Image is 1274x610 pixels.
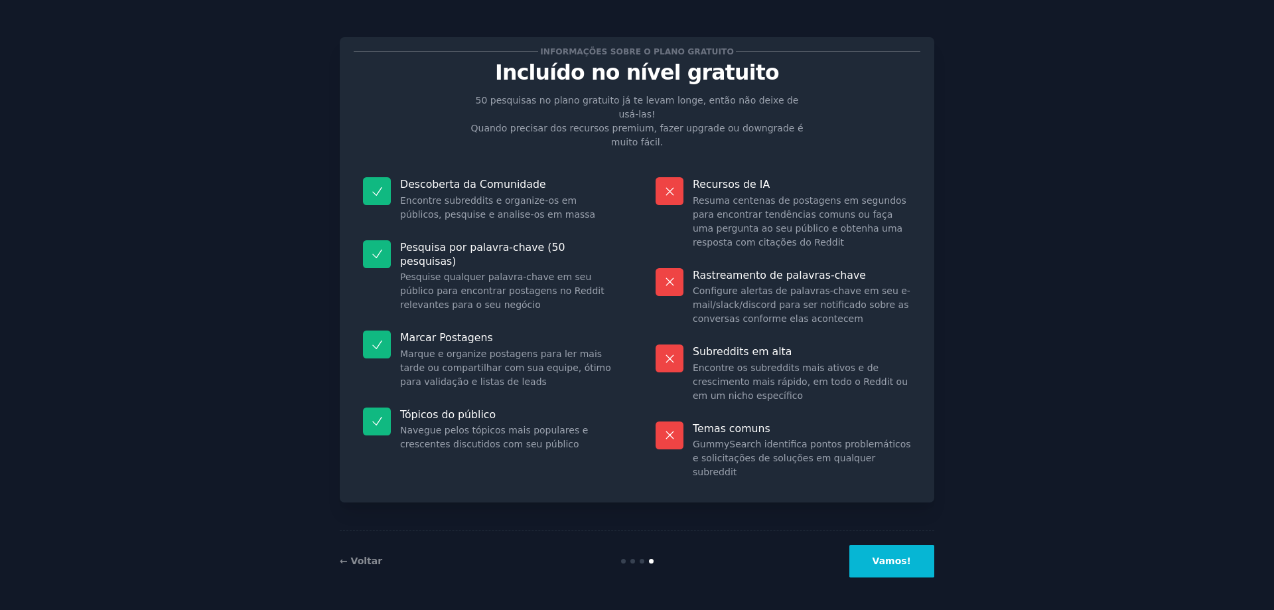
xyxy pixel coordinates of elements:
font: Subreddits em alta [693,345,792,358]
font: Vamos! [873,556,911,566]
font: Encontre os subreddits mais ativos e de crescimento mais rápido, em todo o Reddit ou em um nicho ... [693,362,908,401]
font: Navegue pelos tópicos mais populares e crescentes discutidos com seu público [400,425,588,449]
font: 50 pesquisas no plano gratuito já te levam longe, então não deixe de usá-las! [476,95,799,119]
font: Encontre subreddits e organize-os em públicos, pesquise e analise-os em massa [400,195,595,220]
font: Resuma centenas de postagens em segundos para encontrar tendências comuns ou faça uma pergunta ao... [693,195,906,248]
font: Marcar Postagens [400,331,493,344]
font: Descoberta da Comunidade [400,178,546,191]
font: Quando precisar dos recursos premium, fazer upgrade ou downgrade é muito fácil. [471,123,804,147]
font: Tópicos do público [400,408,496,421]
font: Informações sobre o plano gratuito [540,47,734,56]
a: ← Voltar [340,556,382,566]
font: Recursos de IA [693,178,770,191]
font: Incluído no nível gratuito [495,60,779,84]
button: Vamos! [849,545,934,577]
font: Rastreamento de palavras-chave [693,269,866,281]
font: Marque e organize postagens para ler mais tarde ou compartilhar com sua equipe, ótimo para valida... [400,348,611,387]
font: Pesquise qualquer palavra-chave em seu público para encontrar postagens no Reddit relevantes para... [400,271,604,310]
font: Temas comuns [693,422,770,435]
font: GummySearch identifica pontos problemáticos e solicitações de soluções em qualquer subreddit [693,439,911,477]
font: Configure alertas de palavras-chave em seu e-mail/slack/discord para ser notificado sobre as conv... [693,285,910,324]
font: Pesquisa por palavra-chave (50 pesquisas) [400,241,565,267]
